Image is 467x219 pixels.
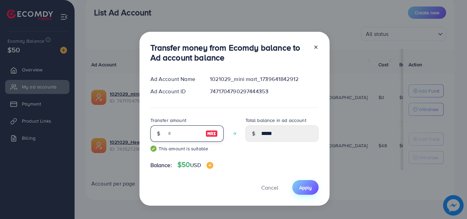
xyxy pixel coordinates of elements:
[145,75,205,83] div: Ad Account Name
[261,184,278,191] span: Cancel
[145,87,205,95] div: Ad Account ID
[299,184,312,191] span: Apply
[206,162,213,169] img: image
[177,161,213,169] h4: $50
[150,161,172,169] span: Balance:
[204,75,324,83] div: 1021029_mini mart_1739641842912
[205,129,218,138] img: image
[253,180,287,195] button: Cancel
[204,87,324,95] div: 7471704790297444353
[150,117,186,124] label: Transfer amount
[150,145,224,152] small: This amount is suitable
[150,43,308,63] h3: Transfer money from Ecomdy balance to Ad account balance
[245,117,306,124] label: Total balance in ad account
[150,146,157,152] img: guide
[292,180,319,195] button: Apply
[190,161,201,169] span: USD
